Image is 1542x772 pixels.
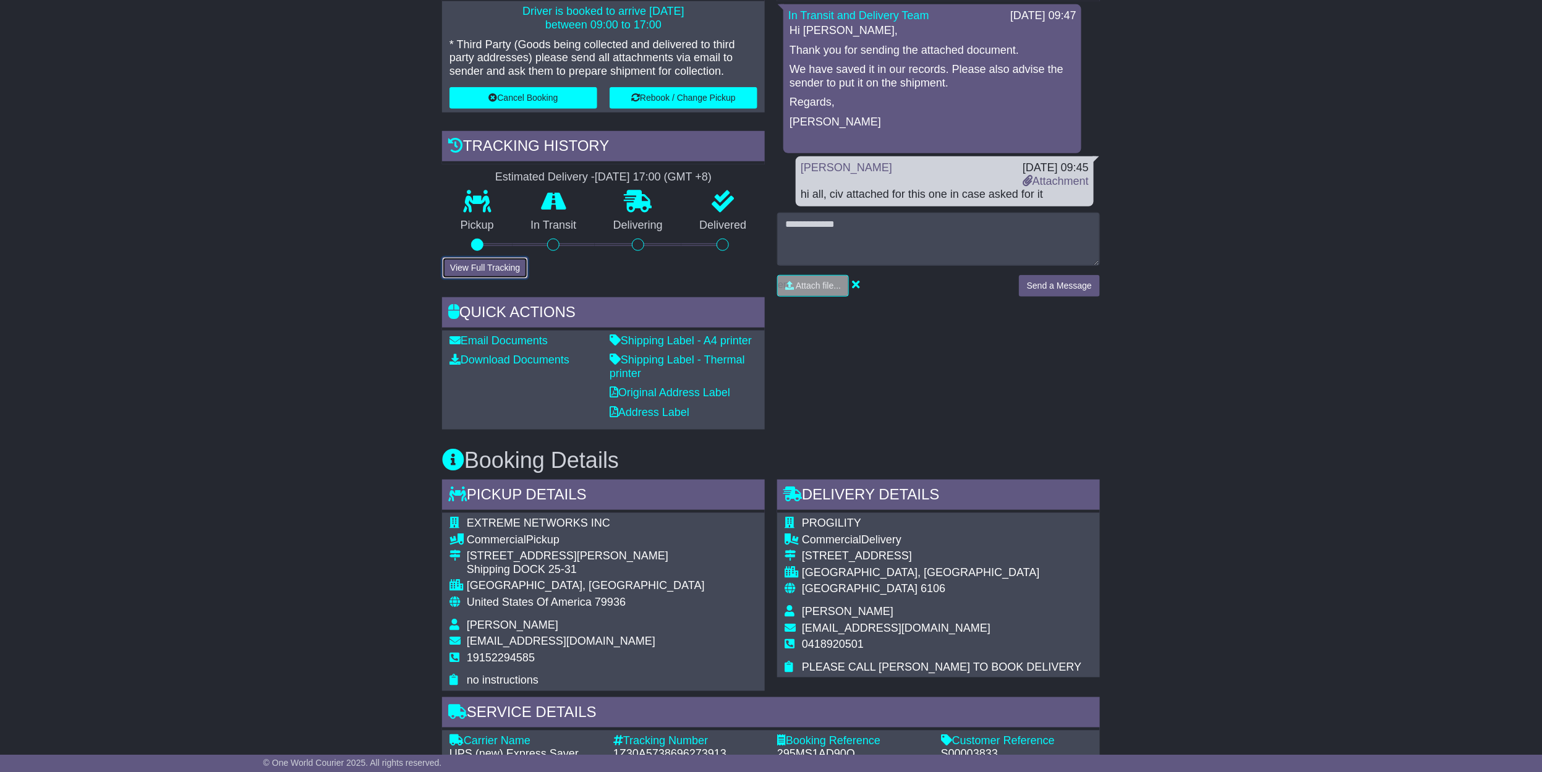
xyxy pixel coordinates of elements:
[442,448,1100,473] h3: Booking Details
[801,161,892,174] a: [PERSON_NAME]
[442,171,765,184] div: Estimated Delivery -
[467,635,655,647] span: [EMAIL_ADDRESS][DOMAIN_NAME]
[442,297,765,331] div: Quick Actions
[442,257,528,279] button: View Full Tracking
[788,9,929,22] a: In Transit and Delivery Team
[777,747,929,761] div: 295MS1AD90Q
[467,596,592,608] span: United States Of America
[790,24,1075,38] p: Hi [PERSON_NAME],
[610,406,689,418] a: Address Label
[595,219,681,232] p: Delivering
[802,549,1082,563] div: [STREET_ADDRESS]
[467,563,705,577] div: Shipping DOCK 25-31
[802,533,861,546] span: Commercial
[263,758,442,768] span: © One World Courier 2025. All rights reserved.
[467,579,705,593] div: [GEOGRAPHIC_DATA], [GEOGRAPHIC_DATA]
[610,354,745,380] a: Shipping Label - Thermal printer
[802,566,1082,580] div: [GEOGRAPHIC_DATA], [GEOGRAPHIC_DATA]
[777,480,1100,513] div: Delivery Details
[442,219,513,232] p: Pickup
[449,38,757,78] p: * Third Party (Goods being collected and delivered to third party addresses) please send all atta...
[790,96,1075,109] p: Regards,
[921,582,945,595] span: 6106
[467,674,539,686] span: no instructions
[467,619,558,631] span: [PERSON_NAME]
[681,219,765,232] p: Delivered
[613,747,765,761] div: 1Z30A5738696273913
[449,734,601,748] div: Carrier Name
[449,334,548,347] a: Email Documents
[610,334,752,347] a: Shipping Label - A4 printer
[610,386,730,399] a: Original Address Label
[1010,9,1076,23] div: [DATE] 09:47
[442,697,1100,731] div: Service Details
[790,63,1075,90] p: We have saved it in our records. Please also advise the sender to put it on the shipment.
[595,596,626,608] span: 79936
[802,605,893,617] span: [PERSON_NAME]
[802,533,1082,547] div: Delivery
[1023,175,1089,187] a: Attachment
[790,44,1075,57] p: Thank you for sending the attached document.
[449,5,757,32] p: Driver is booked to arrive [DATE] between 09:00 to 17:00
[595,171,712,184] div: [DATE] 17:00 (GMT +8)
[802,661,1082,673] span: PLEASE CALL [PERSON_NAME] TO BOOK DELIVERY
[802,517,861,529] span: PROGILITY
[613,734,765,748] div: Tracking Number
[442,480,765,513] div: Pickup Details
[941,734,1093,748] div: Customer Reference
[801,188,1089,201] div: hi all, civ attached for this one in case asked for it
[941,747,1093,761] div: S00003833
[1023,161,1089,175] div: [DATE] 09:45
[610,87,757,109] button: Rebook / Change Pickup
[449,354,569,366] a: Download Documents
[467,549,705,563] div: [STREET_ADDRESS][PERSON_NAME]
[467,533,705,547] div: Pickup
[467,651,535,664] span: 19152294585
[467,517,610,529] span: EXTREME NETWORKS INC
[790,116,1075,129] p: [PERSON_NAME]
[802,638,864,650] span: 0418920501
[777,734,929,748] div: Booking Reference
[802,622,990,634] span: [EMAIL_ADDRESS][DOMAIN_NAME]
[467,533,526,546] span: Commercial
[802,582,918,595] span: [GEOGRAPHIC_DATA]
[1019,275,1100,297] button: Send a Message
[449,87,597,109] button: Cancel Booking
[442,131,765,164] div: Tracking history
[513,219,595,232] p: In Transit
